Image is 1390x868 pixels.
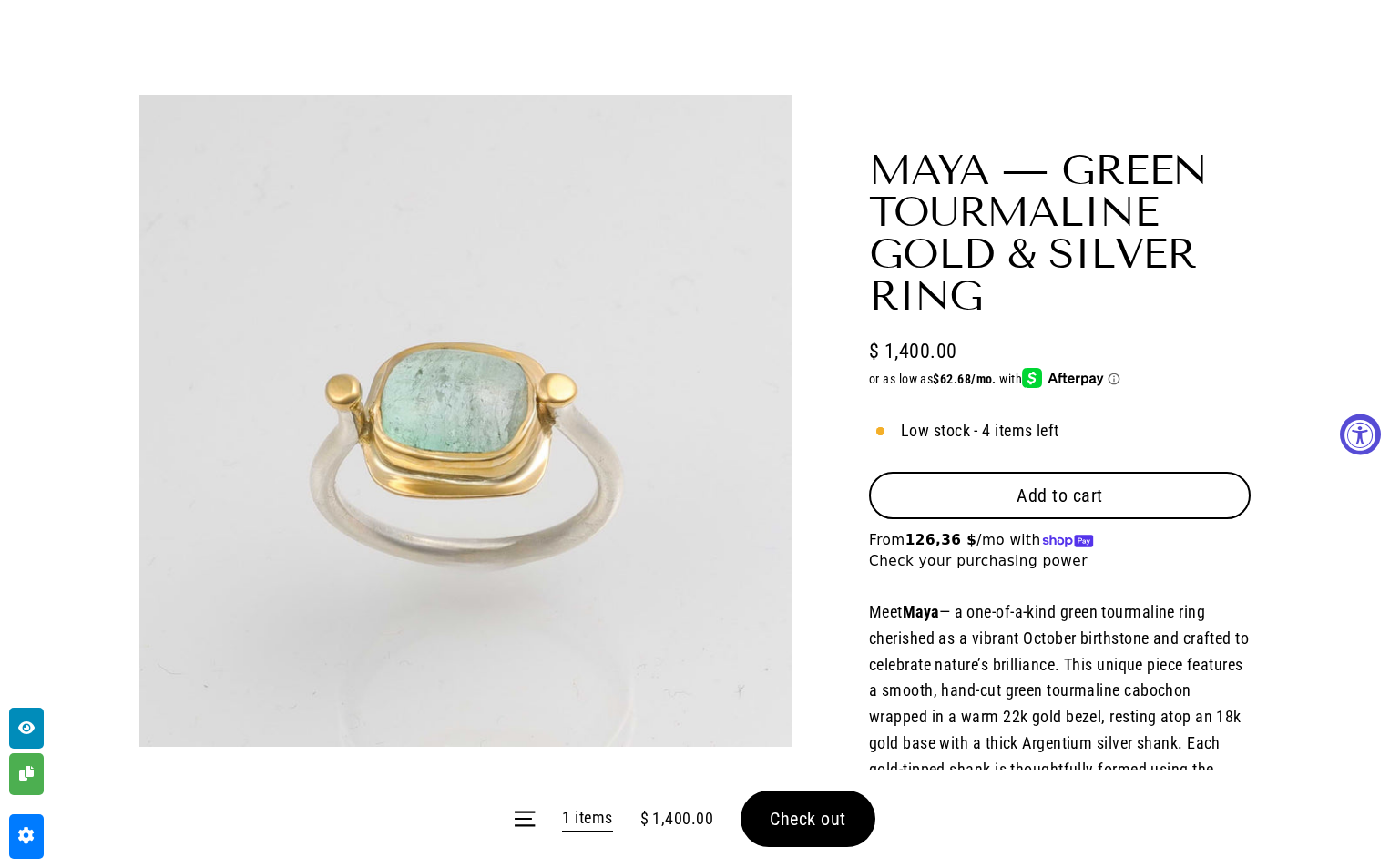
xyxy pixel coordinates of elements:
[1017,485,1103,506] span: Add to cart
[562,805,612,833] a: 1 items
[640,806,714,832] span: $ 1,400.00
[869,472,1251,519] button: Add to cart
[869,335,957,367] span: $ 1,400.00
[1340,414,1381,454] button: Accessibility Widget, click to open
[901,418,1059,444] span: Low stock - 4 items left
[869,149,1251,317] h1: Maya — Green Tourmaline Gold & Silver Ring
[869,599,1251,862] p: Meet — a one-of-a-kind green tourmaline ring cherished as a vibrant October birthstone and crafte...
[903,602,939,621] strong: Maya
